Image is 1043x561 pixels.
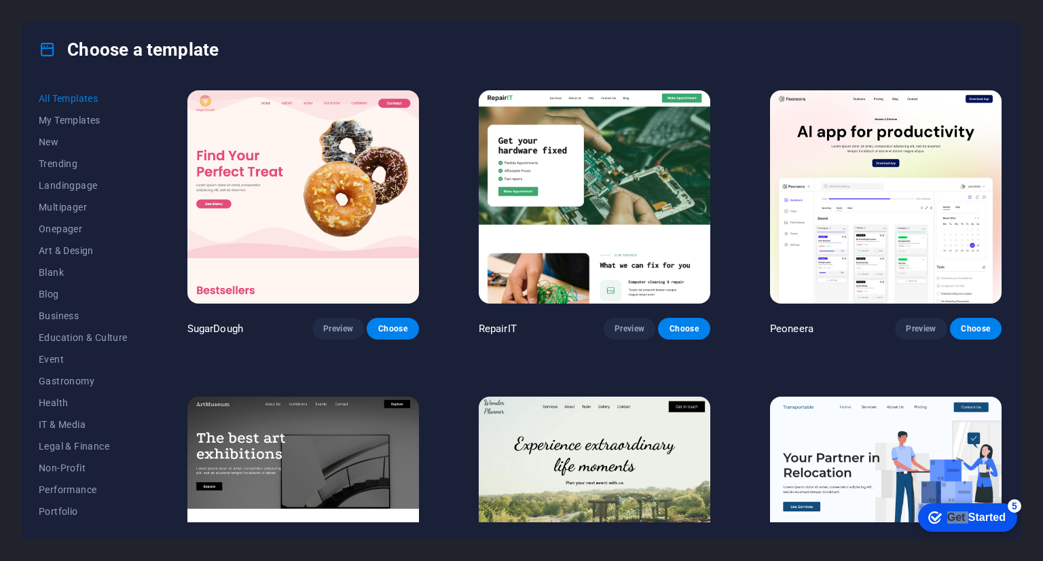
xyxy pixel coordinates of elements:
[39,327,128,348] button: Education & Culture
[39,196,128,218] button: Multipager
[39,484,128,495] span: Performance
[312,318,364,340] button: Preview
[39,109,128,131] button: My Templates
[323,323,353,334] span: Preview
[39,180,128,191] span: Landingpage
[39,267,128,278] span: Blank
[39,457,128,479] button: Non-Profit
[39,175,128,196] button: Landingpage
[39,414,128,435] button: IT & Media
[39,131,128,153] button: New
[39,283,128,305] button: Blog
[39,501,128,522] button: Portfolio
[378,323,407,334] span: Choose
[39,39,219,60] h4: Choose a template
[39,441,128,452] span: Legal & Finance
[39,506,128,517] span: Portfolio
[479,322,517,336] p: RepairIT
[479,90,710,304] img: RepairIT
[669,323,699,334] span: Choose
[39,348,128,370] button: Event
[895,318,947,340] button: Preview
[39,289,128,300] span: Blog
[39,310,128,321] span: Business
[39,397,128,408] span: Health
[39,202,128,213] span: Multipager
[39,240,128,261] button: Art & Design
[40,15,98,27] div: Get Started
[367,318,418,340] button: Choose
[770,322,813,336] p: Peoneera
[39,463,128,473] span: Non-Profit
[39,137,128,147] span: New
[39,261,128,283] button: Blank
[770,90,1002,304] img: Peoneera
[39,88,128,109] button: All Templates
[39,153,128,175] button: Trending
[39,245,128,256] span: Art & Design
[39,479,128,501] button: Performance
[950,318,1002,340] button: Choose
[39,376,128,386] span: Gastronomy
[11,7,110,35] div: Get Started 5 items remaining, 0% complete
[39,435,128,457] button: Legal & Finance
[39,354,128,365] span: Event
[39,93,128,104] span: All Templates
[39,158,128,169] span: Trending
[961,323,991,334] span: Choose
[39,115,128,126] span: My Templates
[658,318,710,340] button: Choose
[615,323,644,334] span: Preview
[187,322,243,336] p: SugarDough
[39,370,128,392] button: Gastronomy
[906,323,936,334] span: Preview
[604,318,655,340] button: Preview
[39,419,128,430] span: IT & Media
[39,218,128,240] button: Onepager
[187,90,419,304] img: SugarDough
[39,223,128,234] span: Onepager
[39,305,128,327] button: Business
[100,3,114,16] div: 5
[39,392,128,414] button: Health
[39,332,128,343] span: Education & Culture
